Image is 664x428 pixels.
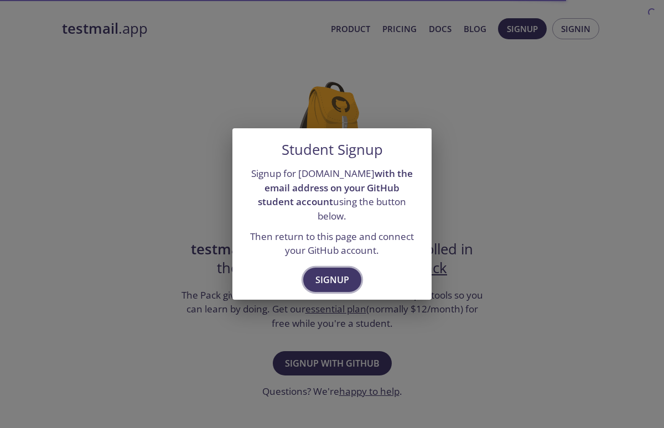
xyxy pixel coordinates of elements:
[246,166,418,223] p: Signup for [DOMAIN_NAME] using the button below.
[303,268,361,292] button: Signup
[315,272,349,288] span: Signup
[246,229,418,258] p: Then return to this page and connect your GitHub account.
[282,142,383,158] h5: Student Signup
[258,167,413,208] strong: with the email address on your GitHub student account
